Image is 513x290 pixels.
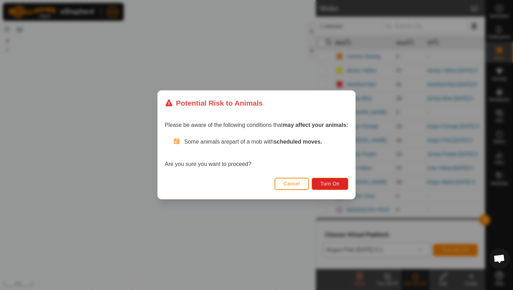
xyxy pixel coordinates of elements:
strong: scheduled moves. [274,139,322,145]
div: Open chat [489,248,510,269]
span: Turn On [321,181,340,187]
span: Cancel [284,181,300,187]
span: Please be aware of the following conditions that [165,122,348,128]
button: Cancel [275,178,309,190]
p: Some animals are [184,138,348,146]
div: Are you sure you want to proceed? [165,138,348,169]
strong: may affect your animals: [283,122,348,128]
div: Potential Risk to Animals [165,98,263,108]
span: part of a mob with [229,139,322,145]
button: Turn On [312,178,348,190]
